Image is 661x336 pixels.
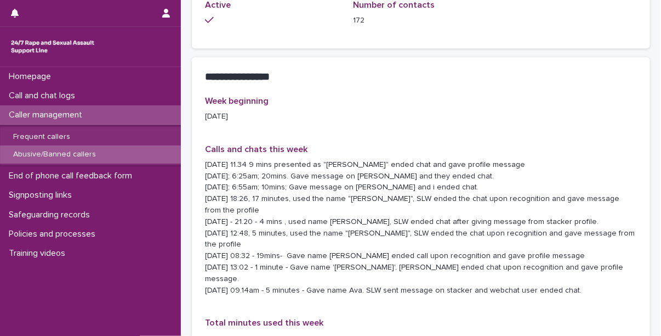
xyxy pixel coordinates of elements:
[4,210,99,220] p: Safeguarding records
[4,171,141,181] p: End of phone call feedback form
[205,111,340,122] p: [DATE]
[205,1,231,9] span: Active
[4,150,105,159] p: Abusive/Banned callers
[205,318,323,327] span: Total minutes used this week
[9,36,96,58] img: rhQMoQhaT3yELyF149Cw
[4,248,74,259] p: Training videos
[4,132,79,142] p: Frequent callers
[4,91,84,101] p: Call and chat logs
[4,190,81,200] p: Signposting links
[4,110,91,120] p: Caller management
[354,15,489,26] p: 172
[205,159,637,296] p: [DATE] 11.34 9 mins presented as "[PERSON_NAME]" ended chat and gave profile message [DATE]; 6:25...
[4,229,104,239] p: Policies and processes
[4,71,60,82] p: Homepage
[205,145,307,154] span: Calls and chats this week
[354,1,435,9] span: Number of contacts
[205,97,269,105] span: Week beginning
